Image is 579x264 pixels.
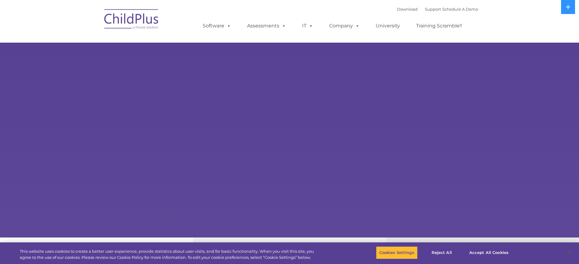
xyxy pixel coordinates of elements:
[370,20,406,32] a: University
[442,7,478,12] a: Schedule A Demo
[241,20,292,32] a: Assessments
[425,7,441,12] a: Support
[423,246,461,259] button: Reject All
[466,246,512,259] button: Accept All Cookies
[323,20,366,32] a: Company
[563,246,576,259] button: Close
[101,5,162,35] img: ChildPlus by Procare Solutions
[376,246,418,259] button: Cookies Settings
[197,20,237,32] a: Software
[20,248,319,260] div: This website uses cookies to create a better user experience, provide statistics about user visit...
[397,7,418,12] a: Download
[410,20,468,32] a: Training Scramble!!
[296,20,319,32] a: IT
[397,7,478,12] font: |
